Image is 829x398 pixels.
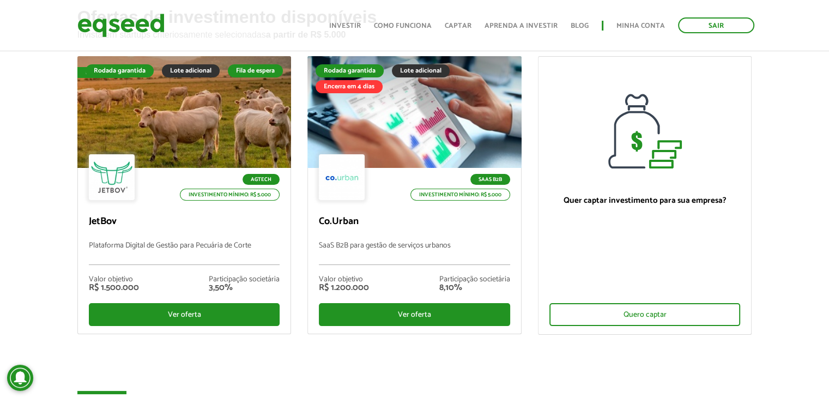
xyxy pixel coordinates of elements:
p: Investimento mínimo: R$ 5.000 [410,189,510,201]
div: R$ 1.500.000 [89,284,139,292]
p: Co.Urban [319,216,510,228]
div: Quero captar [549,303,741,326]
a: Sair [678,17,754,33]
p: Agtech [243,174,280,185]
a: Investir [329,22,361,29]
p: JetBov [89,216,280,228]
div: Fila de espera [77,67,134,78]
a: Minha conta [616,22,665,29]
div: Lote adicional [392,64,450,77]
p: SaaS B2B [470,174,510,185]
a: Rodada garantida Lote adicional Encerra em 4 dias SaaS B2B Investimento mínimo: R$ 5.000 Co.Urban... [307,56,522,334]
a: Blog [571,22,589,29]
div: Lote adicional [162,64,220,77]
div: Valor objetivo [89,276,139,284]
div: R$ 1.200.000 [319,284,369,292]
p: Plataforma Digital de Gestão para Pecuária de Corte [89,242,280,265]
div: 3,50% [209,284,280,292]
div: 8,10% [439,284,510,292]
div: Ver oferta [89,303,280,326]
div: Rodada garantida [86,64,154,77]
div: Rodada garantida [316,64,384,77]
a: Aprenda a investir [485,22,558,29]
div: Ver oferta [319,303,510,326]
div: Participação societária [439,276,510,284]
div: Participação societária [209,276,280,284]
a: Como funciona [374,22,432,29]
div: Fila de espera [228,64,283,77]
img: EqSeed [77,11,165,40]
a: Fila de espera Rodada garantida Lote adicional Fila de espera Agtech Investimento mínimo: R$ 5.00... [77,56,292,334]
p: SaaS B2B para gestão de serviços urbanos [319,242,510,265]
div: Valor objetivo [319,276,369,284]
p: Quer captar investimento para sua empresa? [549,196,741,206]
a: Quer captar investimento para sua empresa? Quero captar [538,56,752,335]
a: Captar [445,22,471,29]
p: Investimento mínimo: R$ 5.000 [180,189,280,201]
div: Encerra em 4 dias [316,80,383,93]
